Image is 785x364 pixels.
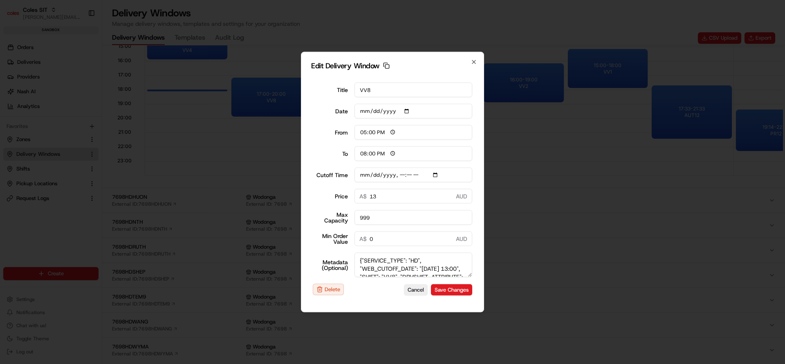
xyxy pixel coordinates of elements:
[28,78,134,86] div: Start new chat
[16,119,63,127] span: Knowledge Base
[139,81,149,90] button: Start new chat
[313,284,344,295] button: Delete
[313,259,348,271] label: Metadata (Optional)
[66,115,135,130] a: 💻API Documentation
[69,119,76,126] div: 💻
[21,53,135,61] input: Clear
[58,138,99,145] a: Powered byPylon
[8,33,149,46] p: Welcome 👋
[81,139,99,145] span: Pylon
[354,83,473,97] input: e.g., Morning Express
[311,62,474,70] h2: Edit Delivery Window
[354,253,473,277] textarea: {"SERVICE_TYPE": "HD", "WEB_CUTOFF_DATE": "[DATE] 13:00", "SHIFT": "VV8", "DRVSHIFT_ATTRIBUTE": "...
[313,151,348,157] label: To
[313,193,348,199] label: Price
[28,86,103,93] div: We're available if you need us!
[313,172,348,178] label: Cutoff Time
[431,284,472,295] button: Save Changes
[313,233,348,245] label: Min Order Value
[77,119,131,127] span: API Documentation
[354,189,473,204] input: 0.00
[8,78,23,93] img: 1736555255976-a54dd68f-1ca7-489b-9aae-adbdc363a1c4
[8,8,25,25] img: Nash
[354,231,473,246] input: 0.00
[313,87,348,93] label: Title
[5,115,66,130] a: 📗Knowledge Base
[404,284,428,295] button: Cancel
[8,119,15,126] div: 📗
[313,130,348,135] label: From
[313,212,348,223] label: Max Capacity
[313,108,348,114] label: Date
